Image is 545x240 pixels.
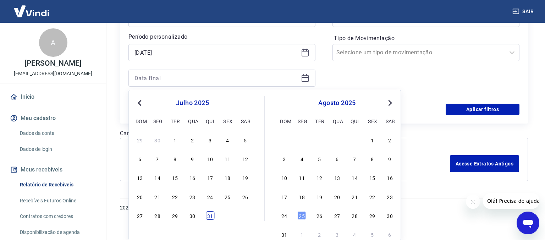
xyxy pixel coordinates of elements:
[120,204,528,212] p: 2025 ©
[368,211,376,220] div: Choose sexta-feira, 29 de agosto de 2025
[136,136,144,144] div: Choose domingo, 29 de junho de 2025
[333,173,341,182] div: Choose quarta-feira, 13 de agosto de 2025
[171,136,179,144] div: Choose terça-feira, 1 de julho de 2025
[206,192,214,201] div: Choose quinta-feira, 24 de julho de 2025
[333,230,341,239] div: Choose quarta-feira, 3 de setembro de 2025
[386,136,394,144] div: Choose sábado, 2 de agosto de 2025
[298,154,306,163] div: Choose segunda-feira, 4 de agosto de 2025
[135,99,144,107] button: Previous Month
[171,211,179,220] div: Choose terça-feira, 29 de julho de 2025
[241,117,249,125] div: sab
[333,154,341,163] div: Choose quarta-feira, 6 de agosto de 2025
[351,154,359,163] div: Choose quinta-feira, 7 de agosto de 2025
[315,154,324,163] div: Choose terça-feira, 5 de agosto de 2025
[368,117,376,125] div: sex
[9,110,98,126] button: Meu cadastro
[188,117,197,125] div: qua
[511,5,536,18] button: Sair
[386,192,394,201] div: Choose sábado, 23 de agosto de 2025
[280,230,288,239] div: Choose domingo, 31 de agosto de 2025
[333,136,341,144] div: Choose quarta-feira, 30 de julho de 2025
[368,136,376,144] div: Choose sexta-feira, 1 de agosto de 2025
[9,162,98,178] button: Meus recebíveis
[9,0,55,22] img: Vindi
[206,154,214,163] div: Choose quinta-feira, 10 de julho de 2025
[17,142,98,157] a: Dados de login
[188,192,197,201] div: Choose quarta-feira, 23 de julho de 2025
[241,173,249,182] div: Choose sábado, 19 de julho de 2025
[280,136,288,144] div: Choose domingo, 27 de julho de 2025
[351,211,359,220] div: Choose quinta-feira, 28 de agosto de 2025
[153,211,162,220] div: Choose segunda-feira, 28 de julho de 2025
[280,192,288,201] div: Choose domingo, 17 de agosto de 2025
[315,192,324,201] div: Choose terça-feira, 19 de agosto de 2025
[136,173,144,182] div: Choose domingo, 13 de julho de 2025
[136,154,144,163] div: Choose domingo, 6 de julho de 2025
[241,136,249,144] div: Choose sábado, 5 de julho de 2025
[188,211,197,220] div: Choose quarta-feira, 30 de julho de 2025
[24,60,81,67] p: [PERSON_NAME]
[134,99,250,107] div: julho 2025
[280,117,288,125] div: dom
[171,192,179,201] div: Choose terça-feira, 22 de julho de 2025
[368,230,376,239] div: Choose sexta-feira, 5 de setembro de 2025
[188,136,197,144] div: Choose quarta-feira, 2 de julho de 2025
[386,154,394,163] div: Choose sábado, 9 de agosto de 2025
[279,99,395,107] div: agosto 2025
[351,136,359,144] div: Choose quinta-feira, 31 de julho de 2025
[386,99,394,107] button: Next Month
[206,136,214,144] div: Choose quinta-feira, 3 de julho de 2025
[450,155,519,172] a: Acesse Extratos Antigos
[134,73,298,83] input: Data final
[171,154,179,163] div: Choose terça-feira, 8 de julho de 2025
[333,117,341,125] div: qua
[280,154,288,163] div: Choose domingo, 3 de agosto de 2025
[223,211,232,220] div: Choose sexta-feira, 1 de agosto de 2025
[298,230,306,239] div: Choose segunda-feira, 1 de setembro de 2025
[386,230,394,239] div: Choose sábado, 6 de setembro de 2025
[517,212,539,234] iframe: Botão para abrir a janela de mensagens
[128,33,315,41] p: Período personalizado
[223,136,232,144] div: Choose sexta-feira, 4 de julho de 2025
[17,209,98,224] a: Contratos com credores
[223,173,232,182] div: Choose sexta-feira, 18 de julho de 2025
[134,135,250,220] div: month 2025-07
[351,230,359,239] div: Choose quinta-feira, 4 de setembro de 2025
[153,117,162,125] div: seg
[223,117,232,125] div: sex
[368,192,376,201] div: Choose sexta-feira, 22 de agosto de 2025
[4,5,60,11] span: Olá! Precisa de ajuda?
[153,136,162,144] div: Choose segunda-feira, 30 de junho de 2025
[351,173,359,182] div: Choose quinta-feira, 14 de agosto de 2025
[241,192,249,201] div: Choose sábado, 26 de julho de 2025
[351,192,359,201] div: Choose quinta-feira, 21 de agosto de 2025
[206,211,214,220] div: Choose quinta-feira, 31 de julho de 2025
[17,193,98,208] a: Recebíveis Futuros Online
[446,104,519,115] button: Aplicar filtros
[279,135,395,240] div: month 2025-08
[17,126,98,141] a: Dados da conta
[153,154,162,163] div: Choose segunda-feira, 7 de julho de 2025
[386,173,394,182] div: Choose sábado, 16 de agosto de 2025
[333,211,341,220] div: Choose quarta-feira, 27 de agosto de 2025
[171,173,179,182] div: Choose terça-feira, 15 de julho de 2025
[351,117,359,125] div: qui
[206,117,214,125] div: qui
[14,70,92,77] p: [EMAIL_ADDRESS][DOMAIN_NAME]
[120,129,528,138] p: Carregando...
[241,211,249,220] div: Choose sábado, 2 de agosto de 2025
[315,230,324,239] div: Choose terça-feira, 2 de setembro de 2025
[298,173,306,182] div: Choose segunda-feira, 11 de agosto de 2025
[9,89,98,105] a: Início
[483,193,539,209] iframe: Mensagem da empresa
[315,136,324,144] div: Choose terça-feira, 29 de julho de 2025
[223,192,232,201] div: Choose sexta-feira, 25 de julho de 2025
[153,192,162,201] div: Choose segunda-feira, 21 de julho de 2025
[17,178,98,192] a: Relatório de Recebíveis
[315,211,324,220] div: Choose terça-feira, 26 de agosto de 2025
[39,28,67,57] div: A
[241,154,249,163] div: Choose sábado, 12 de julho de 2025
[386,117,394,125] div: sab
[315,173,324,182] div: Choose terça-feira, 12 de agosto de 2025
[368,173,376,182] div: Choose sexta-feira, 15 de agosto de 2025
